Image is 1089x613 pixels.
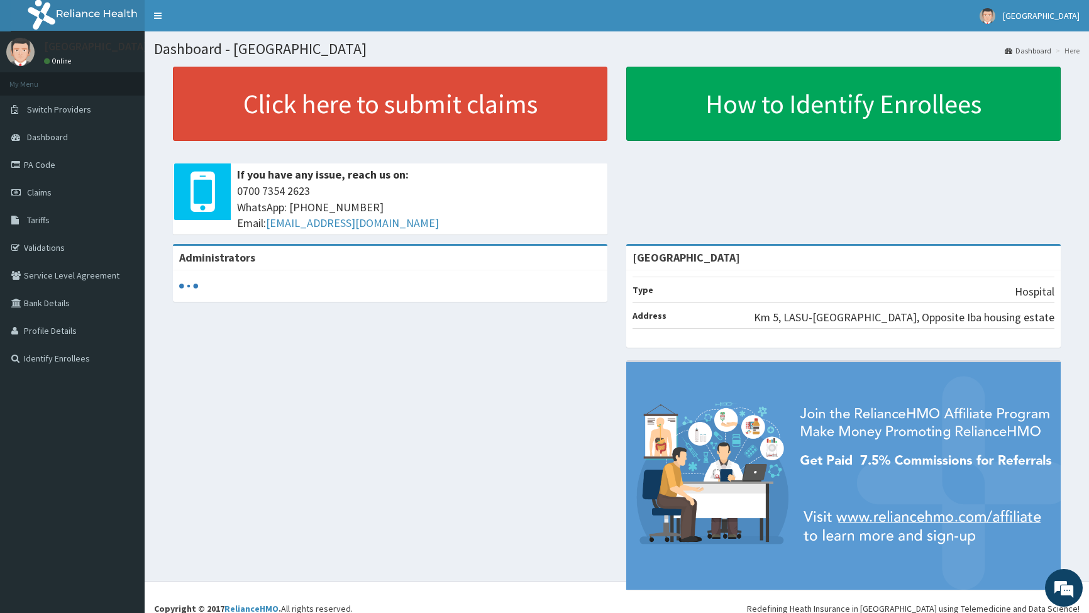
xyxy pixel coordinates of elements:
[1053,45,1080,56] li: Here
[237,183,601,231] span: 0700 7354 2623 WhatsApp: [PHONE_NUMBER] Email:
[1015,284,1054,300] p: Hospital
[626,67,1061,141] a: How to Identify Enrollees
[980,8,995,24] img: User Image
[1005,45,1051,56] a: Dashboard
[633,250,740,265] strong: [GEOGRAPHIC_DATA]
[154,41,1080,57] h1: Dashboard - [GEOGRAPHIC_DATA]
[266,216,439,230] a: [EMAIL_ADDRESS][DOMAIN_NAME]
[626,362,1061,590] img: provider-team-banner.png
[179,277,198,295] svg: audio-loading
[27,104,91,115] span: Switch Providers
[27,131,68,143] span: Dashboard
[44,57,74,65] a: Online
[633,284,653,295] b: Type
[27,187,52,198] span: Claims
[44,41,148,52] p: [GEOGRAPHIC_DATA]
[173,67,607,141] a: Click here to submit claims
[237,167,409,182] b: If you have any issue, reach us on:
[754,309,1054,326] p: Km 5, LASU-[GEOGRAPHIC_DATA], Opposite Iba housing estate
[633,310,666,321] b: Address
[1003,10,1080,21] span: [GEOGRAPHIC_DATA]
[6,38,35,66] img: User Image
[179,250,255,265] b: Administrators
[27,214,50,226] span: Tariffs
